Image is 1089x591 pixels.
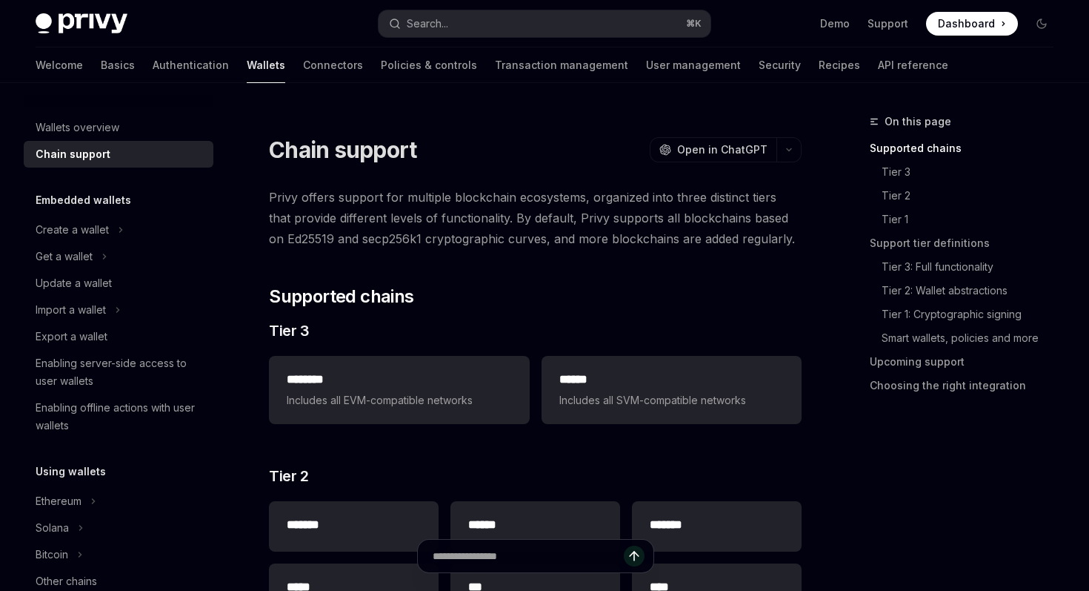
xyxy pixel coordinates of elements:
span: Privy offers support for multiple blockchain ecosystems, organized into three distinct tiers that... [269,187,802,249]
span: Supported chains [269,285,413,308]
div: Enabling offline actions with user wallets [36,399,204,435]
a: Upcoming support [870,350,1065,374]
span: Open in ChatGPT [677,142,767,157]
div: Create a wallet [36,221,109,239]
a: Tier 3: Full functionality [870,255,1065,279]
div: Get a wallet [36,248,93,265]
a: Demo [820,16,850,31]
a: Wallets [247,47,285,83]
a: Tier 2: Wallet abstractions [870,279,1065,303]
h5: Embedded wallets [36,191,131,209]
button: Ethereum [24,488,213,515]
h5: Using wallets [36,463,106,481]
button: Solana [24,515,213,541]
a: Tier 2 [870,184,1065,208]
a: Update a wallet [24,270,213,297]
div: Chain support [36,145,110,163]
span: ⌘ K [686,18,702,30]
div: Other chains [36,572,97,590]
div: Bitcoin [36,546,68,564]
a: Tier 3 [870,160,1065,184]
a: Choosing the right integration [870,374,1065,397]
a: User management [646,47,741,83]
h1: Chain support [269,136,416,163]
a: API reference [878,47,948,83]
div: Import a wallet [36,301,106,319]
span: On this page [885,113,951,131]
button: Search...⌘K [379,10,710,37]
div: Enabling server-side access to user wallets [36,354,204,390]
div: Update a wallet [36,274,112,292]
a: Connectors [303,47,363,83]
div: Ethereum [36,492,81,510]
input: Ask a question... [433,540,624,572]
div: Solana [36,519,69,537]
a: Security [759,47,801,83]
a: Transaction management [495,47,628,83]
a: Smart wallets, policies and more [870,326,1065,350]
button: Toggle dark mode [1030,12,1053,36]
button: Bitcoin [24,541,213,568]
button: Create a wallet [24,217,213,243]
div: Wallets overview [36,119,119,136]
a: Enabling server-side access to user wallets [24,350,213,394]
a: Export a wallet [24,323,213,350]
a: Enabling offline actions with user wallets [24,394,213,439]
a: Chain support [24,141,213,168]
a: Welcome [36,47,83,83]
a: Support [867,16,908,31]
button: Send message [624,546,645,567]
button: Import a wallet [24,297,213,323]
a: **** *Includes all SVM-compatible networks [542,356,802,424]
a: Tier 1: Cryptographic signing [870,303,1065,326]
div: Search... [407,15,448,33]
a: Dashboard [926,12,1018,36]
span: Includes all EVM-compatible networks [287,392,511,409]
a: Tier 1 [870,208,1065,231]
img: dark logo [36,13,127,34]
span: Tier 2 [269,466,308,486]
a: Authentication [153,47,229,83]
span: Includes all SVM-compatible networks [559,392,784,409]
a: Recipes [819,47,860,83]
span: Tier 3 [269,320,309,341]
button: Open in ChatGPT [650,137,776,162]
div: Export a wallet [36,328,107,346]
button: Get a wallet [24,243,213,270]
a: Supported chains [870,136,1065,160]
a: **** ***Includes all EVM-compatible networks [269,356,529,424]
a: Support tier definitions [870,231,1065,255]
a: Wallets overview [24,114,213,141]
span: Dashboard [938,16,995,31]
a: Basics [101,47,135,83]
a: Policies & controls [381,47,477,83]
